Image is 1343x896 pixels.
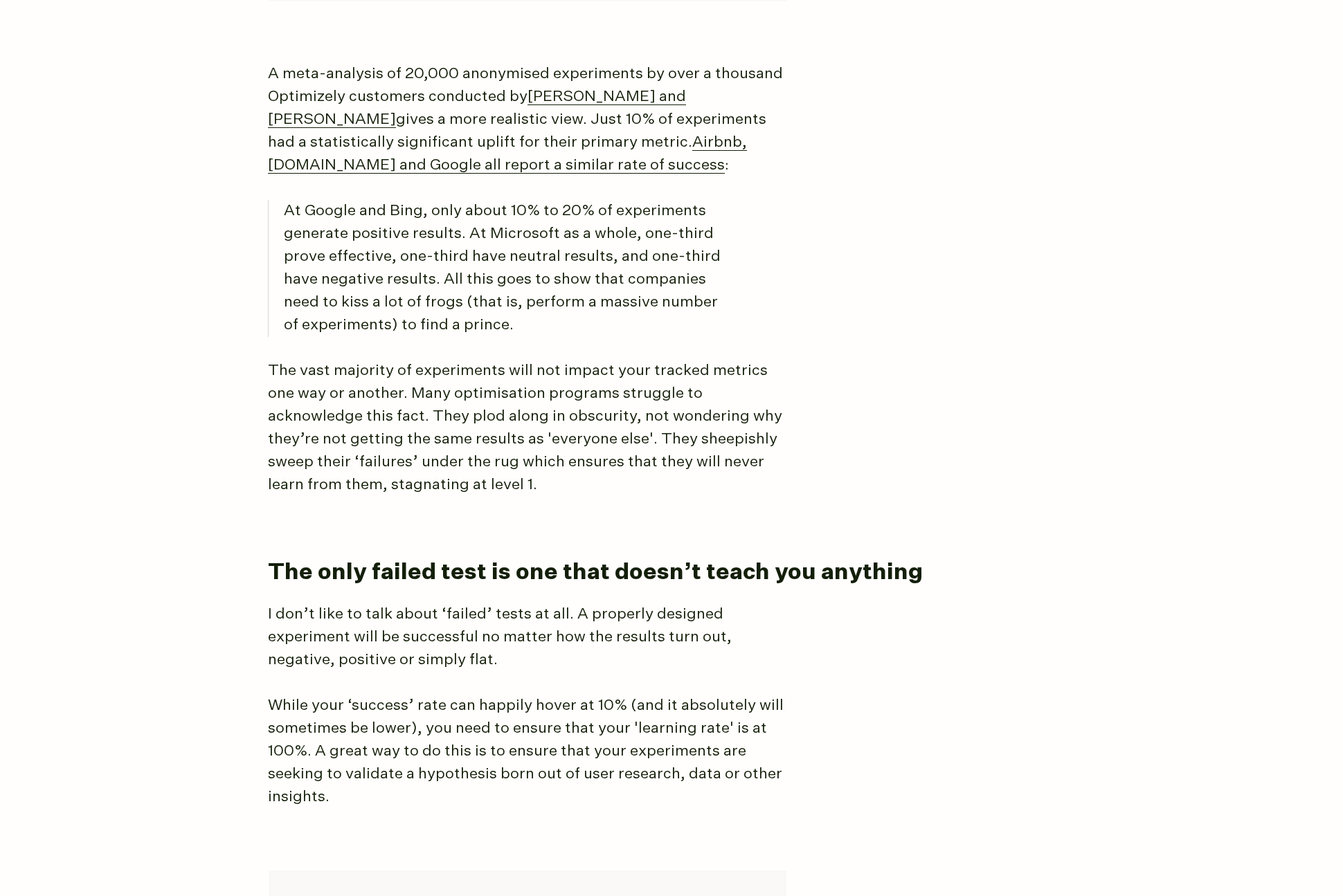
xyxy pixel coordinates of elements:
p: I don’t like to talk about ‘failed’ tests at all. A properly designed experiment will be successf... [268,603,787,672]
p: While your ‘success’ rate can happily hover at 10% (and it absolutely will sometimes be lower), y... [268,695,787,809]
h2: The only failed test is one that doesn’t teach you anything [268,558,1064,588]
p: At Google and Bing, only about 10% to 20% of experiments generate positive results. At Microsoft ... [284,200,735,337]
p: A meta-analysis of 20,000 anonymised experiments by over a thousand Optimizely customers conducte... [268,63,787,177]
p: The vast majority of experiments will not impact your tracked metrics one way or another. Many op... [268,360,787,497]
